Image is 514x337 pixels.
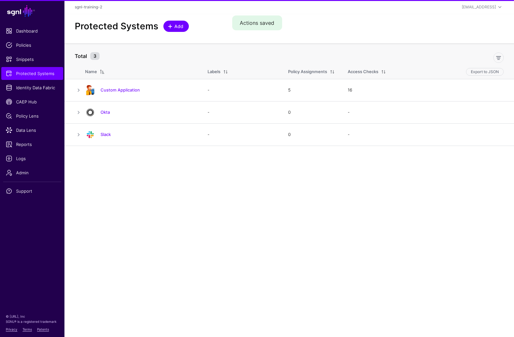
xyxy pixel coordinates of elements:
span: Admin [6,169,59,176]
div: Name [85,69,97,75]
a: Admin [1,166,63,179]
a: Dashboard [1,24,63,37]
a: CAEP Hub [1,95,63,108]
a: Add [163,21,189,32]
span: Add [174,23,184,30]
a: sgnl-training-2 [75,5,102,9]
td: - [201,79,282,101]
a: SGNL [4,4,61,18]
a: Data Lens [1,124,63,137]
td: 0 [282,123,341,146]
strong: Total [75,53,87,59]
div: [EMAIL_ADDRESS] [462,4,496,10]
td: - [201,123,282,146]
span: Dashboard [6,28,59,34]
button: Export to JSON [466,68,504,76]
div: - [348,131,504,138]
span: Identity Data Fabric [6,84,59,91]
span: Snippets [6,56,59,63]
span: Data Lens [6,127,59,133]
h2: Protected Systems [75,21,158,32]
p: SGNL® is a registered trademark [6,319,59,324]
a: Logs [1,152,63,165]
a: Protected Systems [1,67,63,80]
p: © [URL], Inc [6,314,59,319]
img: svg+xml;base64,PHN2ZyB3aWR0aD0iNjQiIGhlaWdodD0iNjQiIHZpZXdCb3g9IjAgMCA2NCA2NCIgZmlsbD0ibm9uZSIgeG... [85,130,95,140]
td: 5 [282,79,341,101]
a: Slack [101,132,111,137]
span: Policy Lens [6,113,59,119]
div: Actions saved [232,15,282,30]
a: Custom Application [101,87,140,92]
a: Patents [37,327,49,331]
a: Policies [1,39,63,52]
div: 16 [348,87,504,93]
a: Snippets [1,53,63,66]
a: Identity Data Fabric [1,81,63,94]
img: svg+xml;base64,PHN2ZyB3aWR0aD0iNjQiIGhlaWdodD0iNjQiIHZpZXdCb3g9IjAgMCA2NCA2NCIgZmlsbD0ibm9uZSIgeG... [85,107,95,118]
a: Policy Lens [1,110,63,122]
span: CAEP Hub [6,99,59,105]
span: Protected Systems [6,70,59,77]
a: Reports [1,138,63,151]
span: Support [6,188,59,194]
span: Policies [6,42,59,48]
div: Access Checks [348,69,378,75]
small: 3 [90,52,100,60]
div: Policy Assignments [288,69,327,75]
div: Labels [208,69,220,75]
a: Terms [23,327,32,331]
span: Logs [6,155,59,162]
div: - [348,109,504,116]
a: Privacy [6,327,17,331]
span: Reports [6,141,59,148]
a: Okta [101,110,110,115]
img: svg+xml;base64,PHN2ZyB3aWR0aD0iOTgiIGhlaWdodD0iMTIyIiB2aWV3Qm94PSIwIDAgOTggMTIyIiBmaWxsPSJub25lIi... [85,85,95,95]
td: 0 [282,101,341,123]
td: - [201,101,282,123]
